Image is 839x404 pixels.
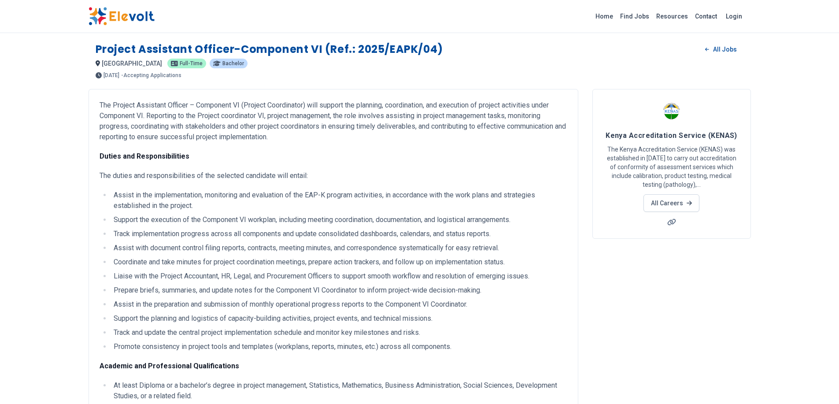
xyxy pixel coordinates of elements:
span: [DATE] [103,73,119,78]
p: - Accepting Applications [121,73,181,78]
li: Track and update the central project implementation schedule and monitor key milestones and risks. [111,327,567,338]
li: Promote consistency in project tools and templates (workplans, reports, minutes, etc.) across all... [111,341,567,352]
img: Elevolt [89,7,155,26]
p: The Project Assistant Officer – Component VI (Project Coordinator) will support the planning, coo... [100,100,567,142]
span: Kenya Accreditation Service (KENAS) [606,131,737,140]
li: Assist in the preparation and submission of monthly operational progress reports to the Component... [111,299,567,310]
span: Full-time [180,61,203,66]
a: Find Jobs [617,9,653,23]
a: Login [721,7,747,25]
a: All Jobs [698,43,743,56]
li: Prepare briefs, summaries, and update notes for the Component VI Coordinator to inform project-wi... [111,285,567,296]
iframe: Chat Widget [795,362,839,404]
a: All Careers [643,194,699,212]
li: Support the execution of the Component VI workplan, including meeting coordination, documentation... [111,215,567,225]
strong: Duties and Responsibilities [100,152,189,160]
h1: Project Assistant Officer-Component VI (Ref.: 2025/EAPK/04) [96,42,443,56]
li: At least Diploma or a bachelor’s degree in project management, Statistics, Mathematics, Business ... [111,380,567,401]
p: The duties and responsibilities of the selected candidate will entail: [100,170,567,181]
span: [GEOGRAPHIC_DATA] [102,60,162,67]
a: Home [592,9,617,23]
li: Track implementation progress across all components and update consolidated dashboards, calendars... [111,229,567,239]
a: Contact [691,9,721,23]
li: Liaise with the Project Accountant, HR, Legal, and Procurement Officers to support smooth workflo... [111,271,567,282]
strong: Academic and Professional Qualifications [100,362,239,370]
li: Coordinate and take minutes for project coordination meetings, prepare action trackers, and follo... [111,257,567,267]
img: Kenya Accreditation Service (KENAS) [661,100,683,122]
p: The Kenya Accreditation Service (KENAS) was established in [DATE] to carry out accreditation of c... [603,145,740,189]
li: Support the planning and logistics of capacity-building activities, project events, and technical... [111,313,567,324]
span: Bachelor [222,61,244,66]
a: Resources [653,9,691,23]
li: Assist with document control filing reports, contracts, meeting minutes, and correspondence syste... [111,243,567,253]
li: Assist in the implementation, monitoring and evaluation of the EAP-K program activities, in accor... [111,190,567,211]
